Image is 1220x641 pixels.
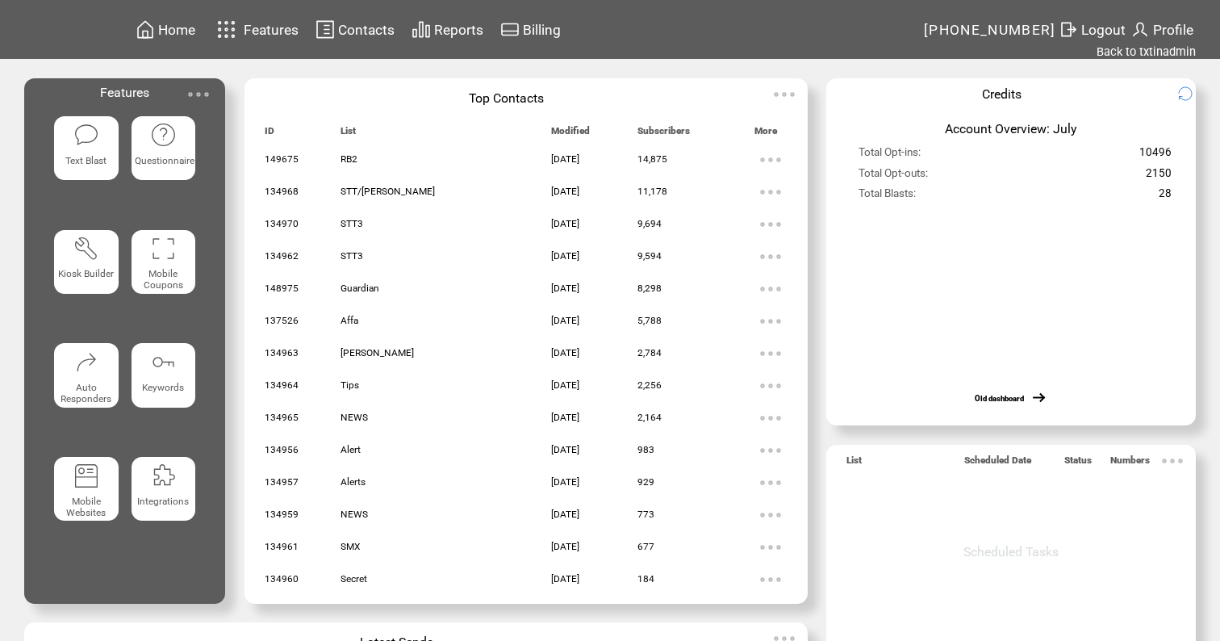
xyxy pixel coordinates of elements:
[846,455,862,473] span: List
[341,476,366,488] span: Alerts
[265,250,299,262] span: 134962
[54,230,118,331] a: Kiosk Builder
[1056,17,1128,42] a: Logout
[265,186,299,197] span: 134968
[265,315,299,326] span: 137526
[1139,145,1172,165] span: 10496
[1059,19,1078,40] img: exit.svg
[265,412,299,423] span: 134965
[754,563,787,596] img: ellypsis.svg
[754,125,777,144] span: More
[551,250,579,262] span: [DATE]
[637,218,662,229] span: 9,694
[982,86,1022,102] span: Credits
[964,455,1031,473] span: Scheduled Date
[637,283,662,294] span: 8,298
[66,496,106,518] span: Mobile Websites
[132,457,195,558] a: Integrations
[265,218,299,229] span: 134970
[315,19,335,40] img: contacts.svg
[637,412,662,423] span: 2,164
[341,509,368,520] span: NEWS
[551,444,579,455] span: [DATE]
[133,17,198,42] a: Home
[73,236,100,262] img: tool%201.svg
[754,370,787,402] img: ellypsis.svg
[150,463,177,489] img: integrations.svg
[341,541,360,552] span: SMX
[58,268,114,279] span: Kiosk Builder
[341,186,435,197] span: STT/[PERSON_NAME]
[144,268,183,291] span: Mobile Coupons
[498,17,563,42] a: Billing
[412,19,431,40] img: chart.svg
[150,236,177,262] img: coupons.svg
[963,544,1059,559] span: Scheduled Tasks
[637,186,667,197] span: 11,178
[409,17,486,42] a: Reports
[212,16,240,43] img: features.svg
[551,509,579,520] span: [DATE]
[551,153,579,165] span: [DATE]
[313,17,397,42] a: Contacts
[637,153,667,165] span: 14,875
[265,347,299,358] span: 134963
[265,509,299,520] span: 134959
[551,315,579,326] span: [DATE]
[132,116,195,217] a: Questionnaire
[341,347,414,358] span: [PERSON_NAME]
[500,19,520,40] img: creidtcard.svg
[100,85,149,100] span: Features
[551,412,579,423] span: [DATE]
[61,382,111,404] span: Auto Responders
[754,144,787,176] img: ellypsis.svg
[754,434,787,467] img: ellypsis.svg
[551,218,579,229] span: [DATE]
[65,155,107,166] span: Text Blast
[1159,186,1172,207] span: 28
[1064,455,1092,473] span: Status
[924,22,1056,38] span: [PHONE_NUMBER]
[637,573,654,584] span: 184
[132,343,195,444] a: Keywords
[54,343,118,444] a: Auto Responders
[754,499,787,531] img: ellypsis.svg
[341,250,363,262] span: STT3
[341,218,363,229] span: STT3
[142,382,184,393] span: Keywords
[637,250,662,262] span: 9,594
[1097,44,1196,59] a: Back to txtinadmin
[265,444,299,455] span: 134956
[754,337,787,370] img: ellypsis.svg
[182,78,215,111] img: ellypsis.svg
[469,90,544,106] span: Top Contacts
[73,463,100,489] img: mobile-websites.svg
[341,283,379,294] span: Guardian
[754,176,787,208] img: ellypsis.svg
[244,22,299,38] span: Features
[54,116,118,217] a: Text Blast
[754,305,787,337] img: ellypsis.svg
[338,22,395,38] span: Contacts
[341,153,357,165] span: RB2
[265,476,299,488] span: 134957
[551,541,579,552] span: [DATE]
[1156,445,1189,477] img: ellypsis.svg
[551,125,590,144] span: Modified
[637,444,654,455] span: 983
[1153,22,1193,38] span: Profile
[975,394,1024,403] a: Old dashboard
[1128,17,1196,42] a: Profile
[341,379,359,391] span: Tips
[754,273,787,305] img: ellypsis.svg
[637,347,662,358] span: 2,784
[73,349,100,375] img: auto-responders.svg
[1081,22,1126,38] span: Logout
[754,467,787,499] img: ellypsis.svg
[434,22,483,38] span: Reports
[265,125,274,144] span: ID
[1146,166,1172,186] span: 2150
[754,531,787,563] img: ellypsis.svg
[135,155,194,166] span: Questionnaire
[265,153,299,165] span: 149675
